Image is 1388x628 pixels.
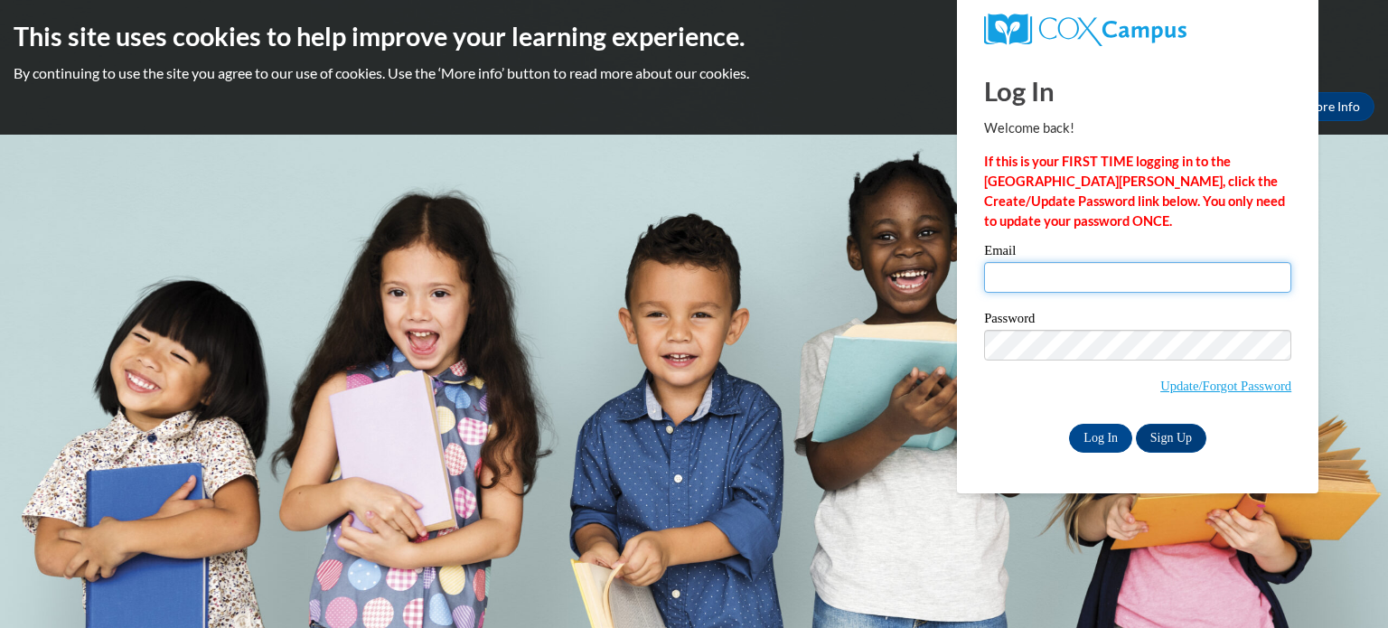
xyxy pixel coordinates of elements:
[14,63,1374,83] p: By continuing to use the site you agree to our use of cookies. Use the ‘More info’ button to read...
[14,18,1374,54] h2: This site uses cookies to help improve your learning experience.
[1136,424,1206,453] a: Sign Up
[1160,379,1291,393] a: Update/Forgot Password
[984,118,1291,138] p: Welcome back!
[984,14,1186,46] img: COX Campus
[1069,424,1132,453] input: Log In
[1290,92,1374,121] a: More Info
[984,72,1291,109] h1: Log In
[984,14,1291,46] a: COX Campus
[984,244,1291,262] label: Email
[984,312,1291,330] label: Password
[984,154,1285,229] strong: If this is your FIRST TIME logging in to the [GEOGRAPHIC_DATA][PERSON_NAME], click the Create/Upd...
